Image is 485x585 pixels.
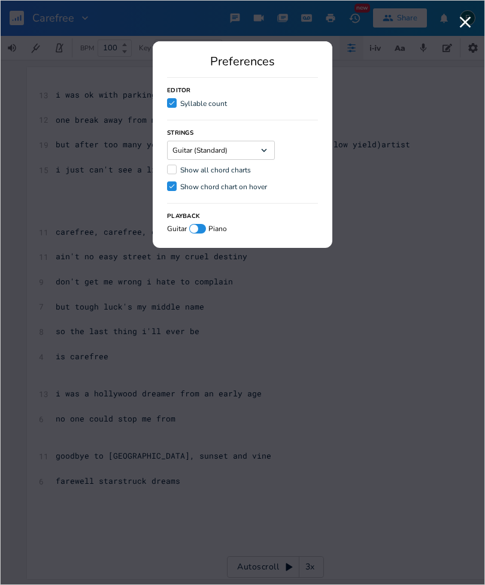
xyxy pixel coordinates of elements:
span: Piano [208,225,227,232]
div: Show all chord charts [180,166,251,174]
h3: Playback [167,213,200,219]
span: Guitar [167,225,187,232]
h3: Strings [167,130,193,136]
div: Preferences [167,56,318,68]
h3: Editor [167,87,191,93]
div: Syllable count [180,100,227,107]
div: Show chord chart on hover [180,183,267,190]
span: Guitar (Standard) [172,147,228,154]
